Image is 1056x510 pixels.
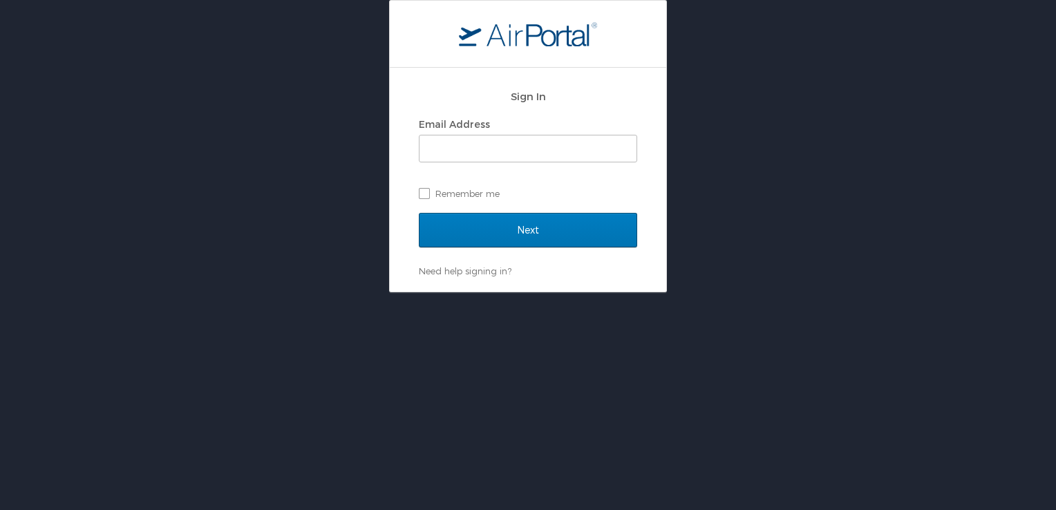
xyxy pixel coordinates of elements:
a: Need help signing in? [419,265,511,276]
label: Remember me [419,183,637,204]
label: Email Address [419,118,490,130]
input: Next [419,213,637,247]
img: logo [459,21,597,46]
h2: Sign In [419,88,637,104]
